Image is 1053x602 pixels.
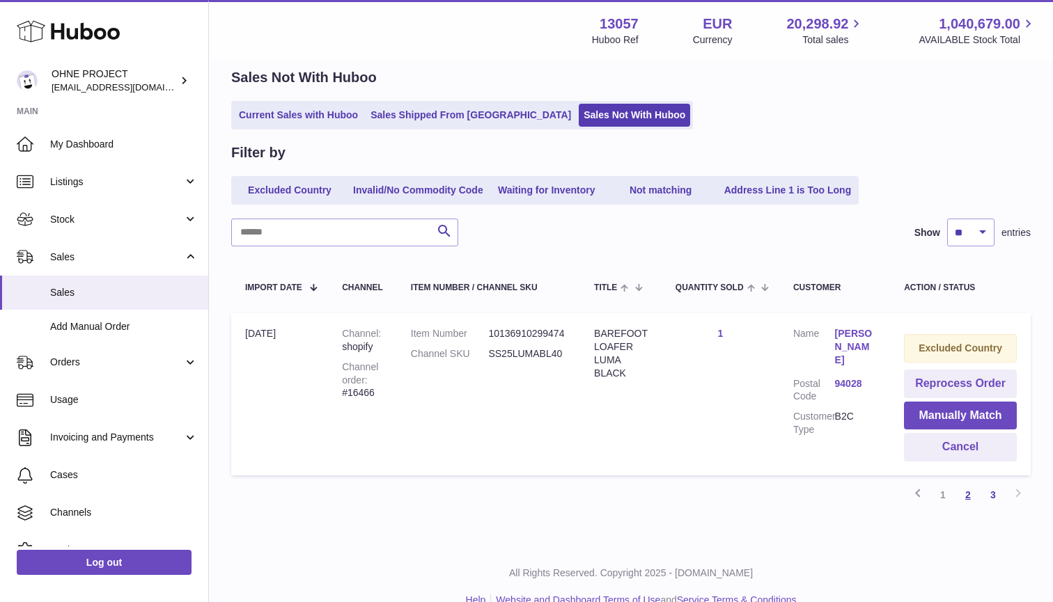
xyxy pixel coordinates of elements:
dd: SS25LUMABL40 [488,347,566,361]
dd: 10136910299474 [488,327,566,340]
span: Import date [245,283,302,292]
strong: 13057 [600,15,639,33]
span: 1,040,679.00 [939,15,1020,33]
a: 1 [717,328,723,339]
a: Sales Not With Huboo [579,104,690,127]
a: Address Line 1 is Too Long [719,179,857,202]
div: Huboo Ref [592,33,639,47]
a: 1 [930,482,955,507]
label: Show [914,226,940,239]
div: Channel [342,283,383,292]
span: Sales [50,251,183,264]
div: Currency [693,33,733,47]
span: Channels [50,506,198,519]
h2: Filter by [231,143,286,162]
a: Sales Shipped From [GEOGRAPHIC_DATA] [366,104,576,127]
div: Action / Status [904,283,1017,292]
a: Waiting for Inventory [491,179,602,202]
div: Customer [793,283,876,292]
div: OHNE PROJECT [52,68,177,94]
td: [DATE] [231,313,328,475]
dt: Channel SKU [411,347,489,361]
a: Current Sales with Huboo [234,104,363,127]
span: Stock [50,213,183,226]
p: All Rights Reserved. Copyright 2025 - [DOMAIN_NAME] [220,567,1042,580]
button: Cancel [904,433,1017,461]
strong: EUR [703,15,732,33]
dt: Customer Type [793,410,835,436]
a: 20,298.92 Total sales [786,15,864,47]
strong: Channel [342,328,381,339]
span: Sales [50,286,198,299]
span: My Dashboard [50,138,198,151]
a: 2 [955,482,981,507]
span: Invoicing and Payments [50,431,183,444]
span: entries [1001,226,1031,239]
img: support@ohneproject.com [17,70,38,91]
span: Listings [50,175,183,189]
div: BAREFOOT LOAFER LUMA BLACK [594,327,648,380]
div: #16466 [342,361,383,400]
a: 1,040,679.00 AVAILABLE Stock Total [919,15,1036,47]
a: Log out [17,550,192,575]
span: Cases [50,468,198,482]
strong: Channel order [342,361,378,386]
button: Reprocess Order [904,370,1017,398]
a: Invalid/No Commodity Code [348,179,488,202]
span: Usage [50,393,198,406]
span: Settings [50,544,198,557]
a: 3 [981,482,1006,507]
span: Orders [50,356,183,369]
dd: B2C [835,410,877,436]
span: 20,298.92 [786,15,848,33]
span: [EMAIL_ADDRESS][DOMAIN_NAME] [52,81,205,93]
button: Manually Match [904,402,1017,430]
a: Not matching [605,179,717,202]
dt: Name [793,327,835,370]
a: 94028 [835,377,877,390]
h2: Sales Not With Huboo [231,68,377,87]
div: shopify [342,327,383,354]
a: Excluded Country [234,179,345,202]
span: AVAILABLE Stock Total [919,33,1036,47]
a: [PERSON_NAME] [835,327,877,367]
dt: Postal Code [793,377,835,404]
div: Item Number / Channel SKU [411,283,566,292]
span: Add Manual Order [50,320,198,333]
strong: Excluded Country [919,342,1002,354]
span: Total sales [802,33,864,47]
span: Quantity Sold [676,283,744,292]
dt: Item Number [411,327,489,340]
span: Title [594,283,617,292]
